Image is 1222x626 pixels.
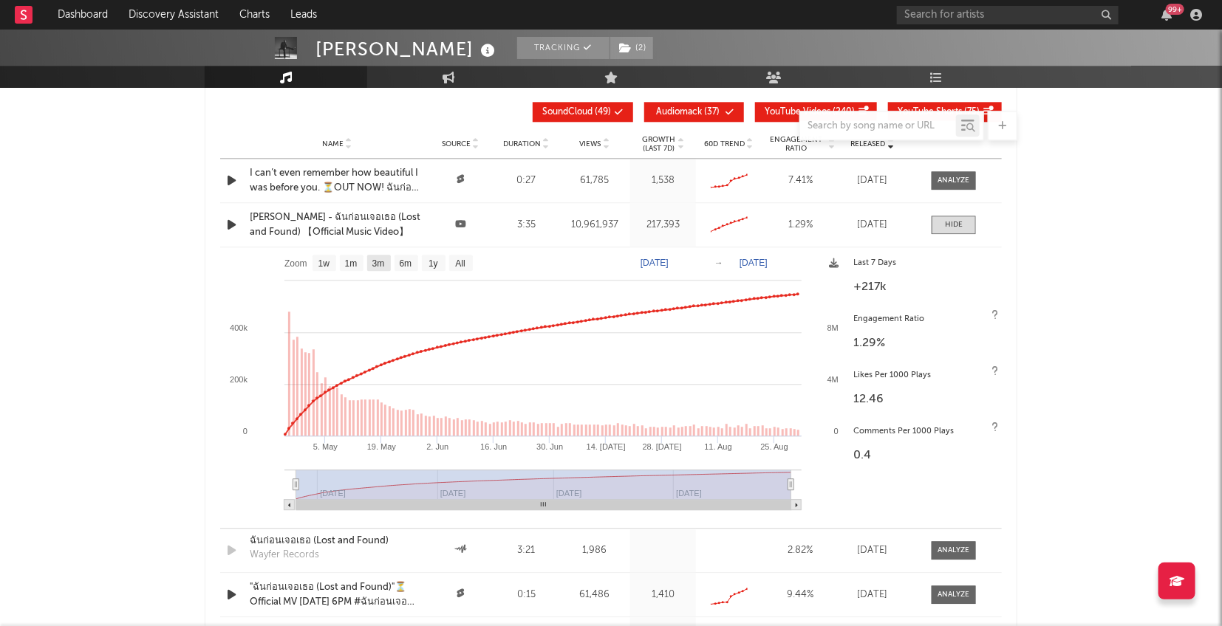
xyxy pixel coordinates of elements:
div: 61,785 [563,173,627,188]
div: 0:15 [497,588,556,602]
text: 1m [345,258,358,269]
a: [PERSON_NAME] - ฉันก่อนเจอเธอ (Lost and Found) 【Official Music Video】 [250,210,424,239]
div: [DATE] [843,588,902,602]
input: Search for artists [897,6,1119,24]
button: YouTube Shorts(75) [888,102,1002,122]
text: 200k [230,375,248,384]
span: ( 240 ) [765,108,855,117]
span: ( 2 ) [610,37,654,59]
text: 8M [827,323,839,332]
text: 2. Jun [426,442,448,451]
span: Audiomack [656,108,702,117]
text: 16. Jun [480,442,507,451]
text: 3m [372,258,385,269]
div: [PERSON_NAME] [315,37,499,61]
text: 19. May [367,442,397,451]
div: [DATE] [843,543,902,558]
a: "ฉันก่อนเจอเธอ (Lost and Found)"⏳Official MV [DATE] 6PM #ฉันก่อนเจอเธอ#LOSTandFOUNDJeffSatur [250,580,424,609]
div: 99 + [1166,4,1184,15]
button: Audiomack(37) [644,102,744,122]
span: Duration [503,140,541,148]
text: 0 [243,427,248,436]
text: 11. Aug [705,442,732,451]
text: 400k [230,323,248,332]
div: 1,986 [563,543,627,558]
span: ( 75 ) [898,108,980,117]
span: ( 49 ) [542,108,611,117]
text: Zoom [284,258,307,269]
span: Name [322,140,344,148]
div: 1.29 % [765,218,836,233]
div: 217,393 [634,218,692,233]
div: 61,486 [563,588,627,602]
span: Engagement Ratio [765,135,827,153]
button: YouTube Videos(240) [755,102,877,122]
div: 3:35 [497,218,556,233]
button: 99+ [1161,9,1172,21]
text: 5. May [313,442,338,451]
div: 2.82 % [765,543,836,558]
div: Likes Per 1000 Plays [853,367,994,385]
div: 3:21 [497,543,556,558]
input: Search by song name or URL [800,120,956,132]
text: 1y [429,258,438,269]
div: Comments Per 1000 Plays [853,423,994,441]
span: 60D Trend [704,140,745,148]
text: 14. [DATE] [587,442,626,451]
text: 28. [DATE] [643,442,682,451]
div: +217k [853,278,994,296]
span: YouTube Shorts [898,108,962,117]
button: SoundCloud(49) [533,102,633,122]
text: 4M [827,375,839,384]
text: [DATE] [641,258,669,268]
span: Released [851,140,886,148]
text: 1w [318,258,330,269]
button: (2) [610,37,653,59]
div: Wayfer Records [250,548,319,563]
span: ( 37 ) [654,108,722,117]
text: 0 [834,427,839,436]
div: 12.46 [853,391,994,408]
div: 10,961,937 [563,218,627,233]
span: Source [442,140,471,148]
div: Engagement Ratio [853,311,994,329]
text: All [455,258,465,269]
a: I can’t even remember how beautiful I was before you. ⏳⁣OUT NOW! ฉันก่อนเจอเธอ (Lost and Found) [250,166,424,195]
text: 25. Aug [760,442,788,451]
a: ฉันก่อนเจอเธอ (Lost and Found) [250,534,424,548]
text: 30. Jun [536,442,563,451]
div: [DATE] [843,173,902,188]
div: 0:27 [497,173,556,188]
p: (Last 7d) [642,144,675,153]
text: 6m [400,258,412,269]
button: Tracking [517,37,610,59]
div: 7.41 % [765,173,836,188]
div: Last 7 Days [853,255,994,272]
span: SoundCloud [542,108,593,117]
div: 1,538 [634,173,692,188]
span: YouTube Videos [765,108,830,117]
text: [DATE] [740,258,768,268]
div: 1,410 [634,588,692,602]
text: → [714,258,723,268]
div: 1.29 % [853,334,994,352]
div: 9.44 % [765,588,836,602]
span: Views [580,140,601,148]
div: 0.4 [853,447,994,464]
div: [DATE] [843,218,902,233]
